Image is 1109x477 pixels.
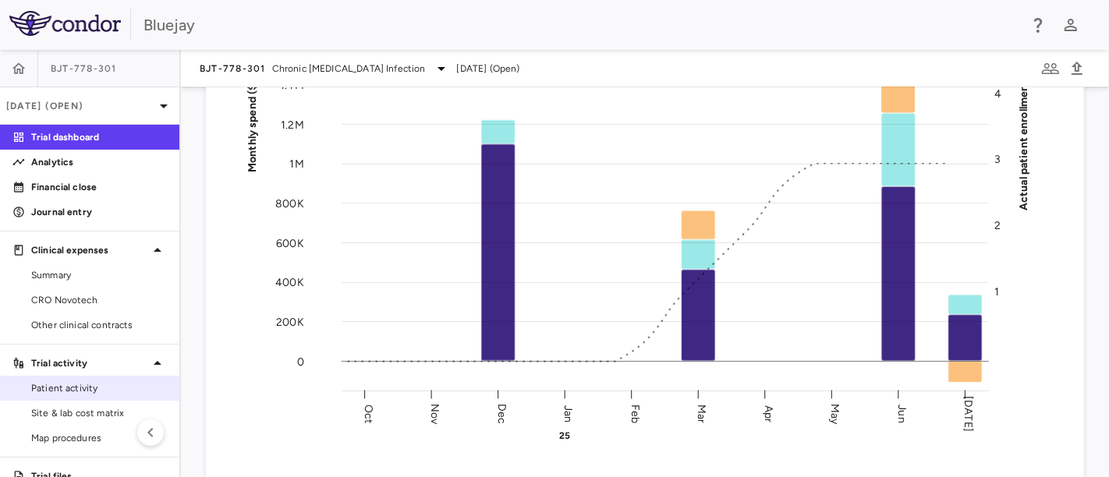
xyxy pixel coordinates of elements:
[6,99,154,113] p: [DATE] (Open)
[629,405,643,423] text: Feb
[897,405,910,423] text: Jun
[429,404,442,425] text: Nov
[31,293,167,307] span: CRO Novotech
[275,276,304,289] tspan: 400K
[9,11,121,36] img: logo-full-SnFGN8VE.png
[275,197,304,210] tspan: 800K
[31,356,148,370] p: Trial activity
[830,404,843,425] text: May
[143,13,1019,37] div: Bluejay
[696,405,709,423] text: Mar
[281,118,304,131] tspan: 1.2M
[290,157,304,171] tspan: 1M
[457,62,520,76] span: [DATE] (Open)
[562,405,576,422] text: Jan
[31,268,167,282] span: Summary
[996,285,1001,299] tspan: 1
[31,406,167,420] span: Site & lab cost matrix
[31,381,167,395] span: Patient activity
[276,316,304,329] tspan: 200K
[272,62,426,76] span: Chronic [MEDICAL_DATA] Infection
[297,355,304,369] tspan: 0
[1019,79,1032,210] tspan: Actual patient enrollment
[362,405,375,423] text: Oct
[996,219,1002,232] tspan: 2
[996,153,1002,166] tspan: 3
[31,243,148,257] p: Clinical expenses
[31,431,167,445] span: Map procedures
[31,318,167,332] span: Other clinical contracts
[963,397,976,433] text: [DATE]
[280,79,304,92] tspan: 1.4M
[560,430,571,441] text: 25
[246,79,259,172] tspan: Monthly spend ($)
[495,404,508,424] text: Dec
[31,155,167,169] p: Analytics
[31,205,167,219] p: Journal entry
[31,130,167,144] p: Trial dashboard
[763,405,776,422] text: Apr
[51,62,117,75] span: BJT-778-301
[996,87,1003,100] tspan: 4
[276,237,304,250] tspan: 600K
[200,62,266,75] span: BJT-778-301
[31,180,167,194] p: Financial close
